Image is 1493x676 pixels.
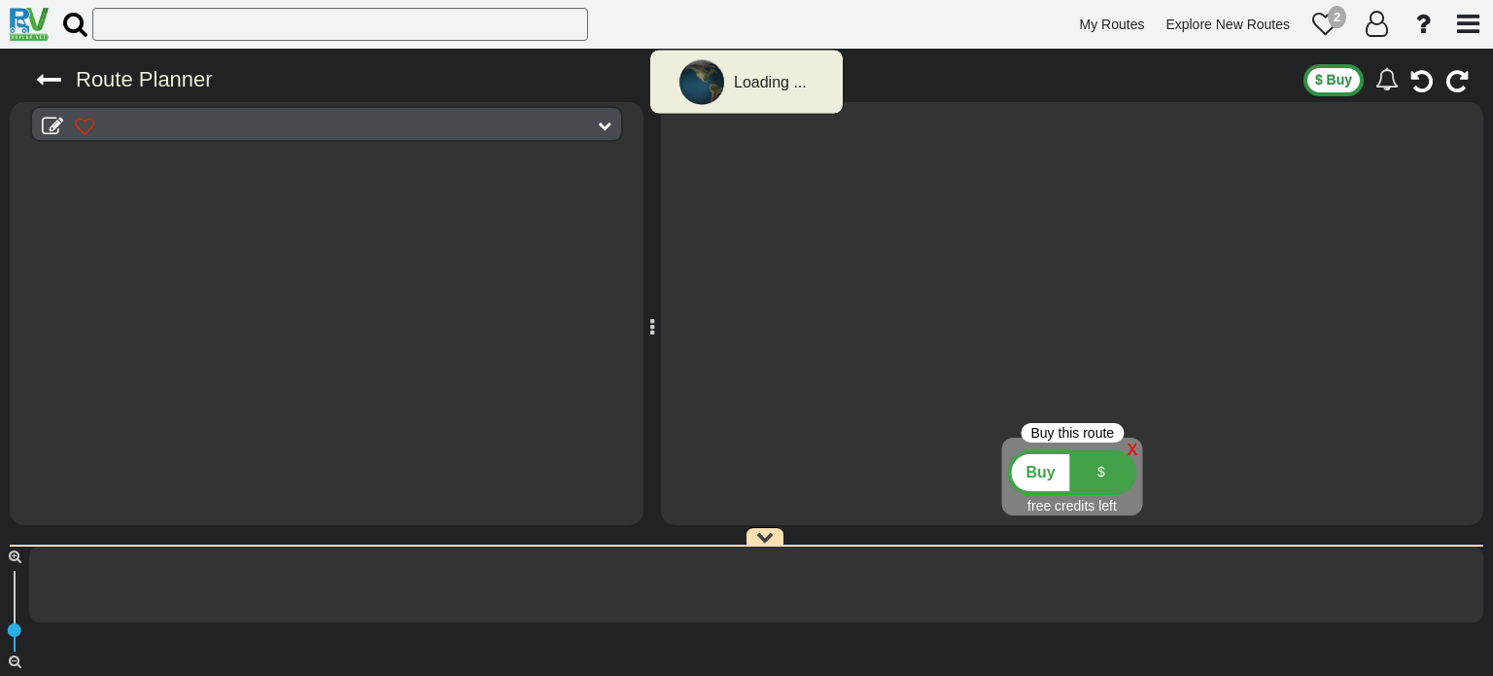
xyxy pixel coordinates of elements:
[1157,6,1299,44] a: Explore New Routes
[10,8,49,41] img: RvPlanetLogo.png
[1031,425,1115,441] span: Buy this route
[734,72,807,94] div: Loading ...
[1303,2,1347,48] a: 2
[76,67,213,91] sapn: Route Planner
[1071,6,1154,44] a: My Routes
[1303,64,1364,96] button: $ Buy
[1080,17,1145,32] span: My Routes
[1002,449,1143,496] button: Buy $
[1165,17,1290,32] span: Explore New Routes
[1128,433,1138,463] div: x
[1315,72,1352,88] span: $ Buy
[1328,6,1346,29] div: 2
[1027,498,1117,514] span: free credits left
[1128,436,1138,460] span: x
[1025,464,1055,480] span: Buy
[1097,464,1105,480] span: $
